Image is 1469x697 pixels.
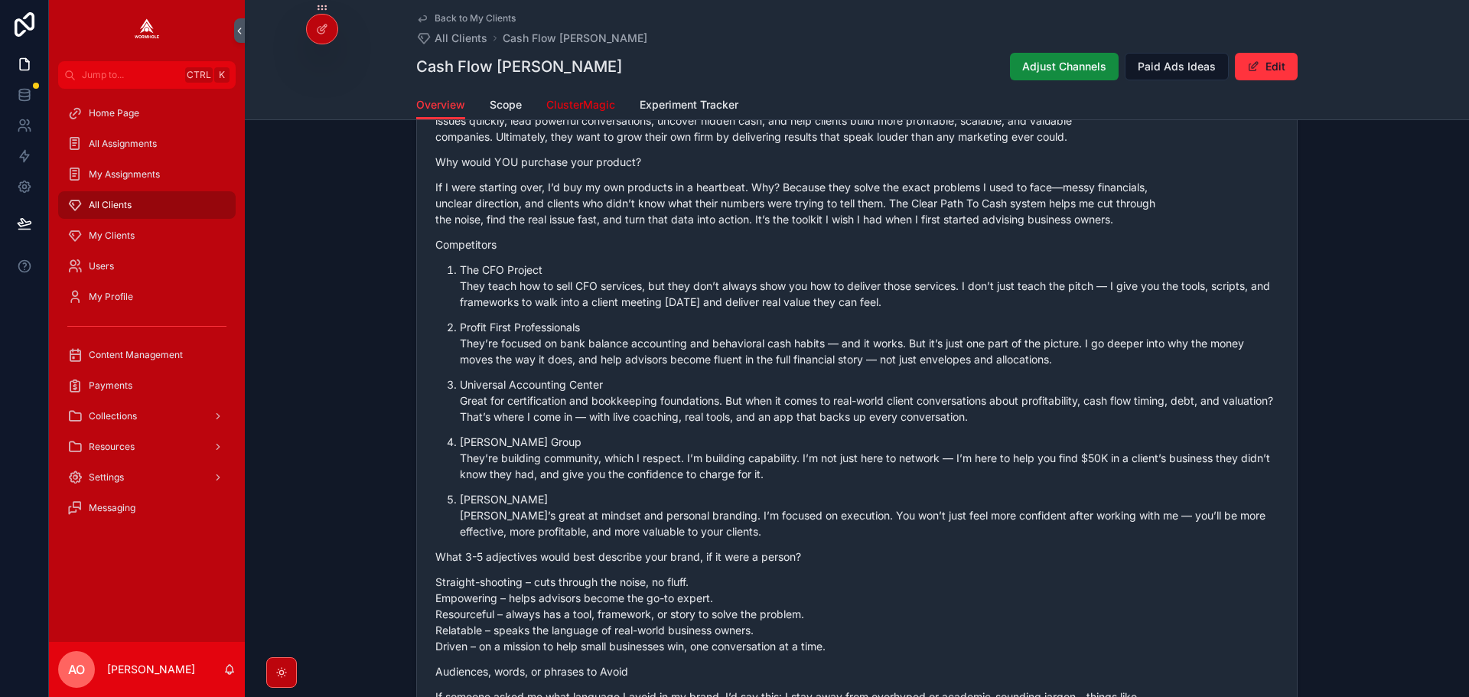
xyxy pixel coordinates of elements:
p: [PERSON_NAME] Group They’re building community, which I respect. I’m building capability. I’m not... [460,434,1278,482]
a: All Assignments [58,130,236,158]
h1: Cash Flow [PERSON_NAME] [416,56,622,77]
p: [PERSON_NAME] [107,662,195,677]
a: Users [58,252,236,280]
span: Scope [490,97,522,112]
div: scrollable content [49,89,245,542]
span: Back to My Clients [435,12,516,24]
button: Jump to...CtrlK [58,61,236,89]
span: Users [89,260,114,272]
span: K [216,69,228,81]
a: Back to My Clients [416,12,516,24]
a: My Assignments [58,161,236,188]
span: Resources [89,441,135,453]
p: Audiences, words, or phrases to Avoid [435,663,1278,679]
p: Why would YOU purchase your product? [435,154,1278,170]
a: Experiment Tracker [640,91,738,122]
span: AO [68,660,85,679]
span: Adjust Channels [1022,59,1106,74]
p: Straight-shooting – cuts through the noise, no fluff. Empowering – helps advisors become the go-t... [435,574,1278,654]
span: Settings [89,471,124,484]
span: Collections [89,410,137,422]
span: Payments [89,379,132,392]
p: The CFO Project They teach how to sell CFO services, but they don’t always show you how to delive... [460,262,1278,310]
span: All Clients [89,199,132,211]
a: All Clients [416,31,487,46]
span: ClusterMagic [546,97,615,112]
a: Home Page [58,99,236,127]
button: Edit [1235,53,1298,80]
a: My Clients [58,222,236,249]
a: Resources [58,433,236,461]
p: Competitors [435,236,1278,252]
a: Content Management [58,341,236,369]
span: Paid Ads Ideas [1138,59,1216,74]
span: Messaging [89,502,135,514]
span: All Assignments [89,138,157,150]
a: ClusterMagic [546,91,615,122]
p: Profit First Professionals They’re focused on bank balance accounting and behavioral cash habits ... [460,319,1278,367]
span: Home Page [89,107,139,119]
a: Cash Flow [PERSON_NAME] [503,31,647,46]
a: My Profile [58,283,236,311]
span: Overview [416,97,465,112]
button: Paid Ads Ideas [1125,53,1229,80]
span: All Clients [435,31,487,46]
a: Collections [58,402,236,430]
button: Adjust Channels [1010,53,1119,80]
span: My Profile [89,291,133,303]
p: What 3-5 adjectives would best describe your brand, if it were a person? [435,549,1278,565]
a: Payments [58,372,236,399]
span: Jump to... [82,69,179,81]
span: My Assignments [89,168,160,181]
p: [PERSON_NAME] [PERSON_NAME]’s great at mindset and personal branding. I’m focused on execution. Y... [460,491,1278,539]
span: Content Management [89,349,183,361]
span: Experiment Tracker [640,97,738,112]
a: All Clients [58,191,236,219]
span: My Clients [89,230,135,242]
span: Ctrl [185,67,213,83]
p: If I were starting over, I’d buy my own products in a heartbeat. Why? Because they solve the exac... [435,179,1278,227]
a: Messaging [58,494,236,522]
p: Universal Accounting Center Great for certification and bookkeeping foundations. But when it come... [460,376,1278,425]
img: App logo [135,18,159,43]
a: Settings [58,464,236,491]
a: Scope [490,91,522,122]
a: Overview [416,91,465,120]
